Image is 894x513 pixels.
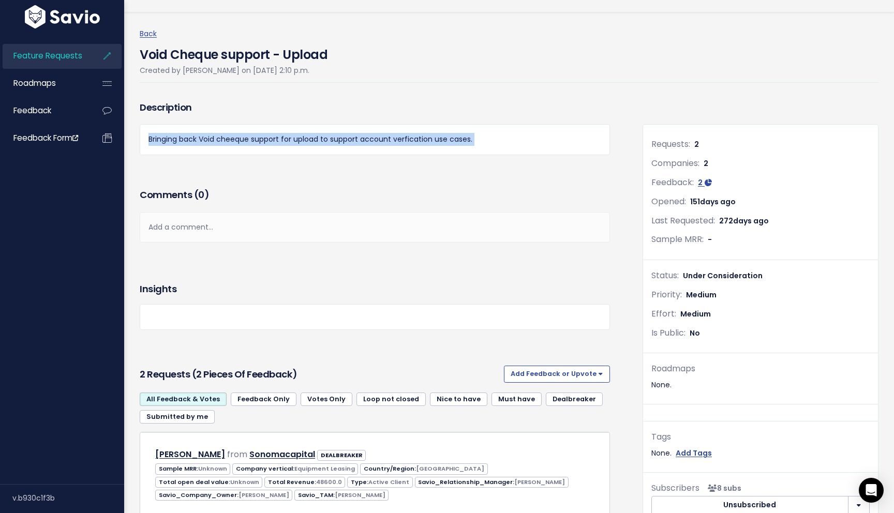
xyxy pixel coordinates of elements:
a: Must have [491,393,542,406]
h3: Comments ( ) [140,188,610,202]
span: Equipment Leasing [294,464,355,473]
a: 2 [698,177,712,188]
div: Open Intercom Messenger [859,478,884,503]
span: Priority: [651,289,682,300]
h4: Void Cheque support - Upload [140,40,327,64]
h3: 2 Requests (2 pieces of Feedback) [140,367,500,382]
span: Total Revenue: [264,477,345,488]
span: Effort: [651,308,676,320]
h3: Description [140,100,610,115]
span: 48600.0 [316,478,342,486]
span: Unknown [198,464,227,473]
span: - [708,234,712,245]
h3: Insights [140,282,176,296]
span: Medium [680,309,711,319]
div: None. [651,379,870,391]
button: Add Feedback or Upvote [504,366,610,382]
a: Add Tags [676,447,712,460]
span: 151 [690,197,736,207]
span: <p><strong>Subscribers</strong><br><br> - Hessam Abbasi<br> - Pauline Sanni<br> - Joseph Hargreav... [704,483,741,493]
span: 2 [704,158,708,169]
span: Sample MRR: [651,233,704,245]
a: Feature Requests [3,44,86,68]
span: Type: [347,477,412,488]
strong: DEALBREAKER [321,451,363,459]
span: Last Requested: [651,215,715,227]
span: No [690,328,700,338]
span: Savio_TAM: [294,490,389,501]
span: Country/Region: [360,463,487,474]
span: Roadmaps [13,78,56,88]
span: 2 [698,177,703,188]
a: Submitted by me [140,410,215,424]
a: Feedback [3,99,86,123]
span: Feedback [13,105,51,116]
span: [PERSON_NAME] [335,491,385,499]
a: Dealbreaker [546,393,603,406]
p: Bringing back Void cheeque support for upload to support account verfication use cases. [148,133,601,146]
a: Back [140,28,157,39]
span: Company vertical: [232,463,358,474]
a: Loop not closed [356,393,426,406]
span: Subscribers [651,482,699,494]
a: Roadmaps [3,71,86,95]
div: Roadmaps [651,361,870,376]
span: Feedback: [651,176,694,188]
span: Unknown [230,478,259,486]
div: Tags [651,430,870,445]
span: [GEOGRAPHIC_DATA] [416,464,484,473]
a: Nice to have [430,393,487,406]
span: Requests: [651,138,690,150]
a: Feedback form [3,126,86,150]
span: Active Client [368,478,409,486]
span: Under Consideration [683,270,763,281]
span: Is Public: [651,327,686,339]
span: Created by [PERSON_NAME] on [DATE] 2:10 p.m. [140,65,309,76]
span: 272 [719,216,769,226]
span: [PERSON_NAME] [514,478,565,486]
span: Opened: [651,195,686,207]
span: 2 [694,139,699,149]
a: Sonomacapital [249,448,315,460]
span: 0 [198,188,204,201]
span: days ago [700,197,736,207]
span: Savio_Relationship_Manager: [415,477,569,488]
div: Add a comment... [140,212,610,243]
span: [PERSON_NAME] [239,491,289,499]
div: v.b930c1f3b [12,485,124,511]
span: Total open deal value: [155,477,262,488]
span: Status: [651,269,679,281]
span: Feedback form [13,132,78,143]
span: Feature Requests [13,50,82,61]
a: Feedback Only [231,393,296,406]
span: from [227,448,247,460]
img: logo-white.9d6f32f41409.svg [22,5,102,28]
span: Savio_Company_Owner: [155,490,292,501]
span: Medium [686,290,717,300]
span: Sample MRR: [155,463,230,474]
a: Votes Only [301,393,352,406]
div: None. [651,447,870,460]
span: Companies: [651,157,699,169]
a: All Feedback & Votes [140,393,227,406]
a: [PERSON_NAME] [155,448,225,460]
span: days ago [733,216,769,226]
